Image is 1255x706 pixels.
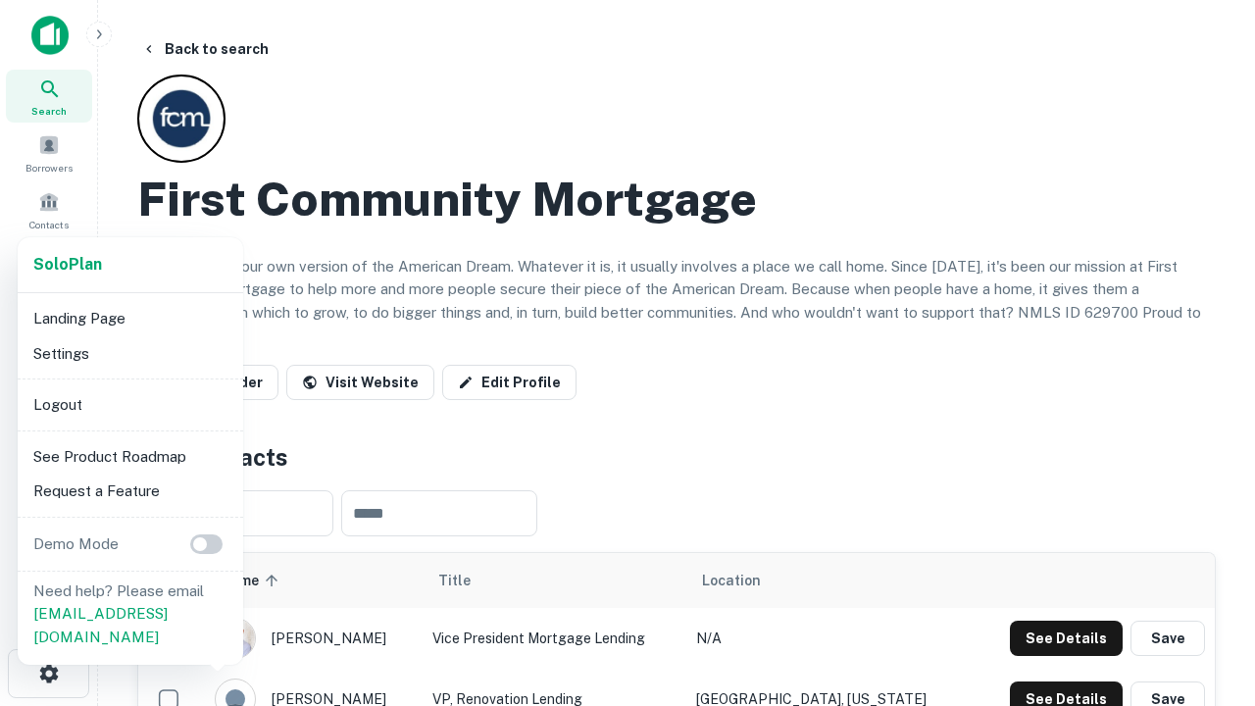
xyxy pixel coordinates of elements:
strong: Solo Plan [33,255,102,274]
a: [EMAIL_ADDRESS][DOMAIN_NAME] [33,605,168,645]
p: Demo Mode [25,532,126,556]
p: Need help? Please email [33,580,227,649]
iframe: Chat Widget [1157,486,1255,580]
a: SoloPlan [33,253,102,277]
li: Request a Feature [25,474,235,509]
li: Settings [25,336,235,372]
li: Logout [25,387,235,423]
li: See Product Roadmap [25,439,235,475]
li: Landing Page [25,301,235,336]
